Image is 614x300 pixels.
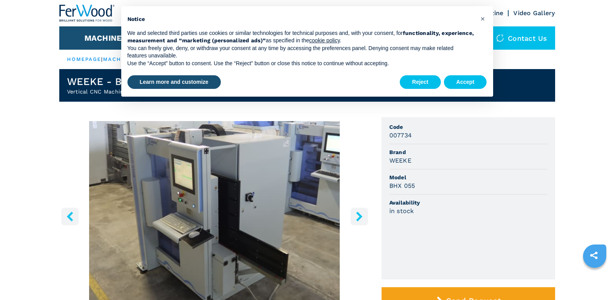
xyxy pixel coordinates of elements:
h3: in stock [389,206,414,215]
p: You can freely give, deny, or withdraw your consent at any time by accessing the preferences pane... [127,45,475,60]
img: Ferwood [59,5,115,22]
h2: Vertical CNC Machine Centres [67,88,157,95]
span: × [480,14,485,23]
img: Contact us [496,34,504,42]
h3: WEEKE [389,156,411,165]
span: Brand [389,148,547,156]
div: Contact us [488,26,555,50]
h1: WEEKE - BHX 055 [67,75,157,88]
span: Availability [389,199,547,206]
p: We and selected third parties use cookies or similar technologies for technical purposes and, wit... [127,29,475,45]
iframe: Chat [581,265,608,294]
button: Machines [84,33,127,43]
a: HOMEPAGE [67,56,101,62]
h3: 007734 [389,131,412,140]
span: Code [389,123,547,131]
span: Model [389,173,547,181]
a: Video Gallery [513,9,555,17]
button: Reject [400,75,441,89]
a: sharethis [584,246,604,265]
strong: functionality, experience, measurement and “marketing (personalized ads)” [127,30,474,44]
span: | [101,56,103,62]
button: Learn more and customize [127,75,221,89]
a: machines [103,56,136,62]
button: right-button [351,208,368,225]
button: Close this notice [477,12,489,25]
p: Use the “Accept” button to consent. Use the “Reject” button or close this notice to continue with... [127,60,475,68]
h2: Notice [127,16,475,23]
button: left-button [61,208,79,225]
button: Accept [444,75,487,89]
a: cookie policy [309,37,340,43]
h3: BHX 055 [389,181,415,190]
